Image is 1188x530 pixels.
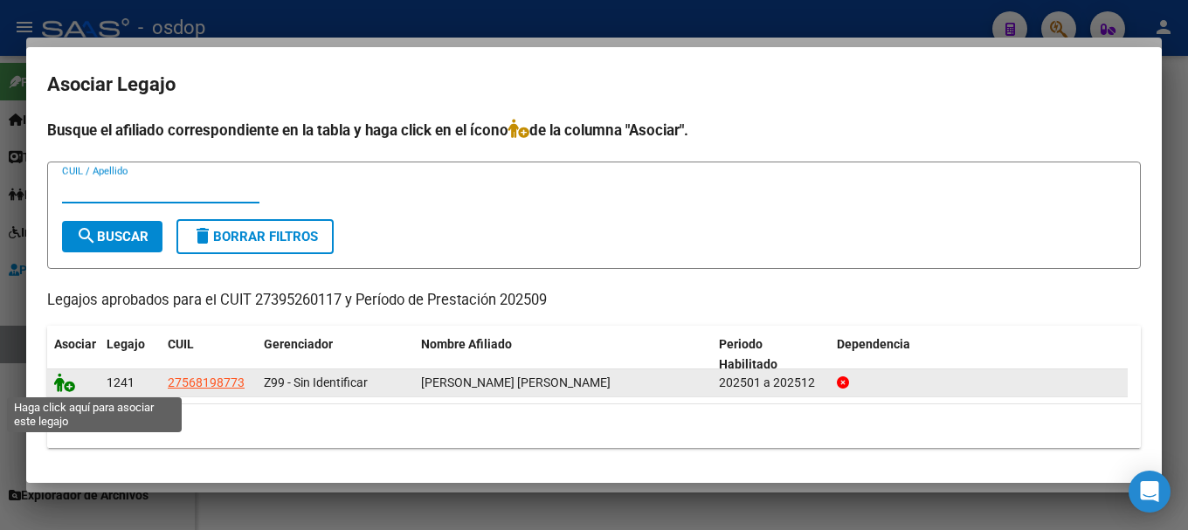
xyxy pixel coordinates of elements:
span: Asociar [54,337,96,351]
span: Borrar Filtros [192,229,318,244]
div: Open Intercom Messenger [1129,471,1171,513]
datatable-header-cell: Periodo Habilitado [712,326,830,383]
span: Periodo Habilitado [719,337,777,371]
datatable-header-cell: Legajo [100,326,161,383]
span: Dependencia [837,337,910,351]
datatable-header-cell: CUIL [161,326,257,383]
span: 1241 [107,375,135,389]
h4: Busque el afiliado correspondiente en la tabla y haga click en el ícono de la columna "Asociar". [47,119,1141,141]
span: Gerenciador [264,337,333,351]
datatable-header-cell: Asociar [47,326,100,383]
datatable-header-cell: Gerenciador [257,326,414,383]
div: 202501 a 202512 [719,373,823,393]
datatable-header-cell: Nombre Afiliado [414,326,712,383]
span: CUIL [168,337,194,351]
button: Buscar [62,221,162,252]
span: Buscar [76,229,148,244]
mat-icon: search [76,225,97,246]
datatable-header-cell: Dependencia [830,326,1128,383]
p: Legajos aprobados para el CUIT 27395260117 y Período de Prestación 202509 [47,290,1141,312]
button: Borrar Filtros [176,219,334,254]
div: 1 registros [47,404,1141,448]
span: Z99 - Sin Identificar [264,375,368,389]
span: 27568198773 [168,375,245,389]
span: BOCZAR ISABELLA AYLEN [421,375,611,389]
mat-icon: delete [192,225,213,246]
span: Legajo [107,337,145,351]
span: Nombre Afiliado [421,337,512,351]
h2: Asociar Legajo [47,68,1141,101]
